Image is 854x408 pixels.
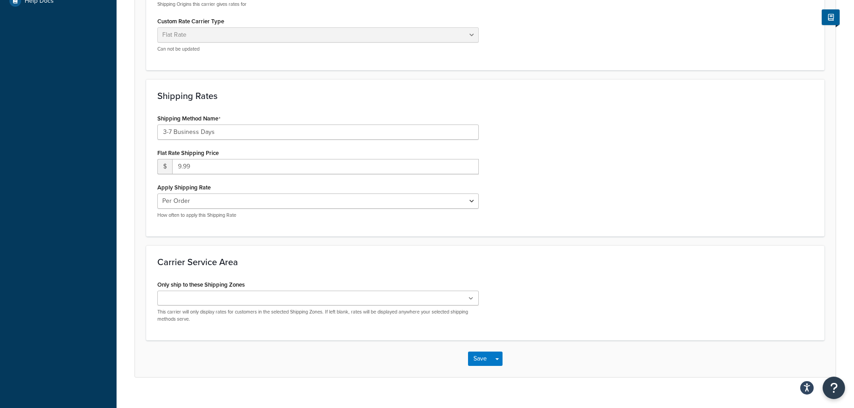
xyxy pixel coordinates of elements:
label: Custom Rate Carrier Type [157,18,224,25]
p: How often to apply this Shipping Rate [157,212,479,219]
label: Apply Shipping Rate [157,184,211,191]
h3: Carrier Service Area [157,257,813,267]
button: Save [468,352,492,366]
p: This carrier will only display rates for customers in the selected Shipping Zones. If left blank,... [157,309,479,322]
h3: Shipping Rates [157,91,813,101]
label: Shipping Method Name [157,115,221,122]
p: Shipping Origins this carrier gives rates for [157,1,479,8]
span: $ [157,159,172,174]
label: Only ship to these Shipping Zones [157,281,245,288]
label: Flat Rate Shipping Price [157,150,219,156]
button: Open Resource Center [823,377,845,399]
button: Show Help Docs [822,9,840,25]
p: Can not be updated [157,46,479,52]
